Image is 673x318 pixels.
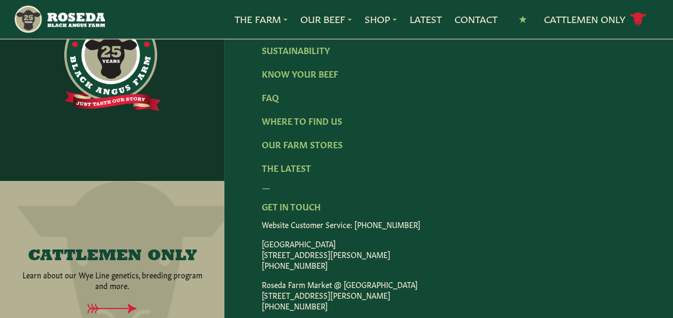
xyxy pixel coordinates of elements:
[64,9,161,111] img: https://roseda.com/wp-content/uploads/2021/06/roseda-25-full@2x.png
[365,12,397,26] a: Shop
[262,91,279,103] a: FAQ
[262,44,330,56] a: Sustainability
[262,115,342,126] a: Where To Find Us
[262,138,343,150] a: Our Farm Stores
[235,12,288,26] a: The Farm
[410,12,442,26] a: Latest
[19,248,206,291] a: CATTLEMEN ONLY Learn about our Wye Line genetics, breeding program and more.
[13,4,105,34] img: https://roseda.com/wp-content/uploads/2021/05/roseda-25-header.png
[262,162,311,173] a: The Latest
[300,12,352,26] a: Our Beef
[262,279,636,311] p: Roseda Farm Market @ [GEOGRAPHIC_DATA] [STREET_ADDRESS][PERSON_NAME] [PHONE_NUMBER]
[262,180,636,193] div: —
[262,67,338,79] a: Know Your Beef
[19,269,206,291] p: Learn about our Wye Line genetics, breeding program and more.
[262,238,636,270] p: [GEOGRAPHIC_DATA] [STREET_ADDRESS][PERSON_NAME] [PHONE_NUMBER]
[455,12,497,26] a: Contact
[262,219,636,230] p: Website Customer Service: [PHONE_NUMBER]
[28,248,197,265] h4: CATTLEMEN ONLY
[544,10,647,29] a: Cattlemen Only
